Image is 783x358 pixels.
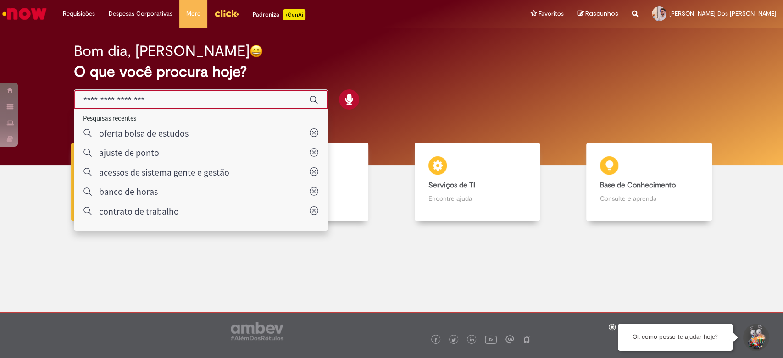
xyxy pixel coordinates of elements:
[433,338,438,342] img: logo_footer_facebook.png
[428,181,475,190] b: Serviços de TI
[250,44,263,58] img: happy-face.png
[74,64,709,80] h2: O que você procura hoje?
[539,9,564,18] span: Favoritos
[186,9,200,18] span: More
[231,322,283,340] img: logo_footer_ambev_rotulo_gray.png
[214,6,239,20] img: click_logo_yellow_360x200.png
[600,181,676,190] b: Base de Conhecimento
[742,324,769,351] button: Iniciar Conversa de Suporte
[522,335,531,343] img: logo_footer_naosei.png
[253,9,305,20] div: Padroniza
[618,324,733,351] div: Oi, como posso te ajudar hoje?
[428,194,526,203] p: Encontre ajuda
[485,333,497,345] img: logo_footer_youtube.png
[470,337,474,343] img: logo_footer_linkedin.png
[669,10,776,17] span: [PERSON_NAME] Dos [PERSON_NAME]
[451,338,456,342] img: logo_footer_twitter.png
[48,143,220,222] a: Tirar dúvidas Tirar dúvidas com Lupi Assist e Gen Ai
[600,194,698,203] p: Consulte e aprenda
[1,5,48,23] img: ServiceNow
[505,335,514,343] img: logo_footer_workplace.png
[109,9,172,18] span: Despesas Corporativas
[578,10,618,18] a: Rascunhos
[563,143,735,222] a: Base de Conhecimento Consulte e aprenda
[63,9,95,18] span: Requisições
[392,143,563,222] a: Serviços de TI Encontre ajuda
[585,9,618,18] span: Rascunhos
[74,43,250,59] h2: Bom dia, [PERSON_NAME]
[283,9,305,20] p: +GenAi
